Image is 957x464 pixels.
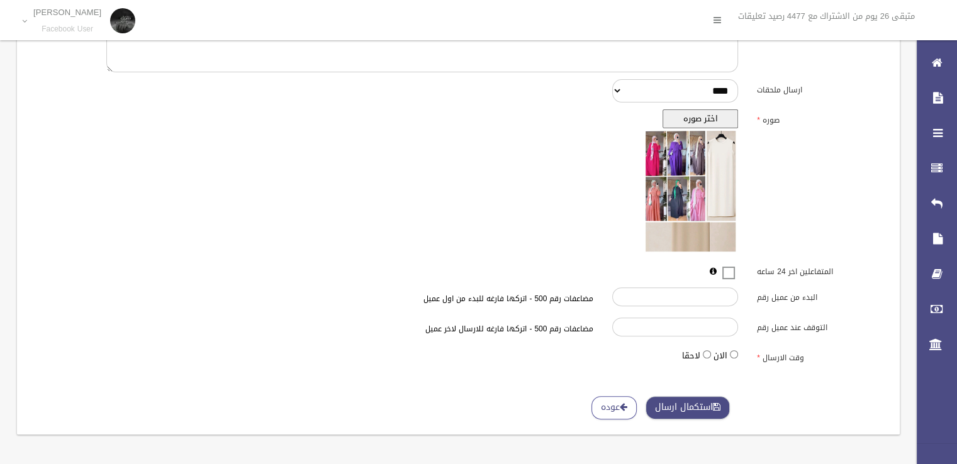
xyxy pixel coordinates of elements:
[747,79,892,97] label: ارسال ملحقات
[682,348,700,363] label: لاحقا
[747,109,892,127] label: صوره
[591,396,637,419] a: عوده
[33,8,101,17] p: [PERSON_NAME]
[251,295,594,303] h6: مضاعفات رقم 500 - اتركها فارغه للبدء من اول عميل
[747,261,892,279] label: المتفاعلين اخر 24 ساعه
[747,348,892,365] label: وقت الارسال
[643,128,739,254] img: معاينه الصوره
[33,25,101,34] small: Facebook User
[747,287,892,305] label: البدء من عميل رقم
[714,348,727,363] label: الان
[747,318,892,335] label: التوقف عند عميل رقم
[646,396,730,419] button: استكمال ارسال
[663,109,738,128] button: اختر صوره
[251,325,594,333] h6: مضاعفات رقم 500 - اتركها فارغه للارسال لاخر عميل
